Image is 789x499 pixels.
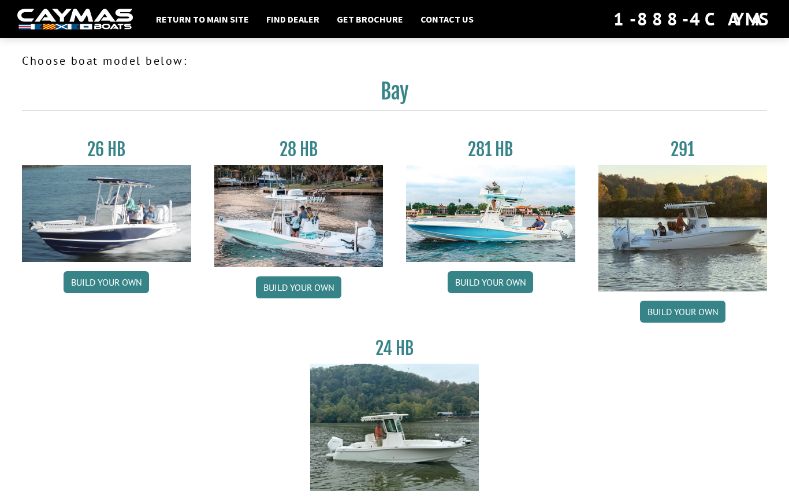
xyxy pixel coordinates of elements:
a: Build your own [64,271,149,293]
a: Find Dealer [260,12,325,27]
h3: 291 [598,139,768,160]
img: 24_HB_thumbnail.jpg [310,364,479,490]
h3: 281 HB [406,139,575,160]
a: Contact Us [415,12,479,27]
a: Build your own [640,301,725,323]
a: Build your own [256,276,341,298]
h3: 28 HB [214,139,384,160]
h3: 26 HB [22,139,191,160]
img: 28-hb-twin.jpg [406,165,575,262]
a: Get Brochure [331,12,409,27]
img: 26_new_photo_resized.jpg [22,165,191,262]
a: Return to main site [150,12,255,27]
h2: Bay [22,79,767,111]
img: 291_Thumbnail.jpg [598,165,768,291]
div: 1-888-4CAYMAS [613,6,772,32]
img: 28_hb_thumbnail_for_caymas_connect.jpg [214,165,384,267]
p: Choose boat model below: [22,52,767,69]
img: white-logo-c9c8dbefe5ff5ceceb0f0178aa75bf4bb51f6bca0971e226c86eb53dfe498488.png [17,9,133,30]
a: Build your own [448,271,533,293]
h3: 24 HB [310,338,479,359]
